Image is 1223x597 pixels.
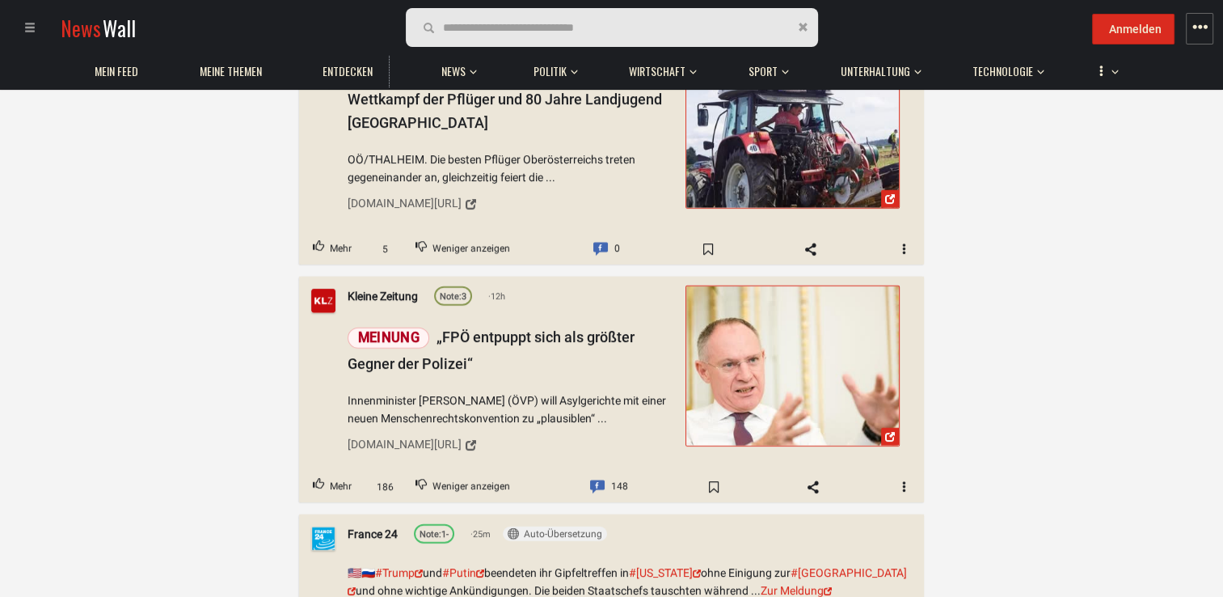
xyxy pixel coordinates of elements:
[420,529,441,540] span: Note:
[433,49,482,87] button: News
[690,474,737,500] span: Bookmark
[200,64,262,78] span: Meine Themen
[761,584,832,597] a: Zur Meldung
[311,527,335,551] img: Profilbild von France 24
[629,566,701,579] a: #[US_STATE]
[348,328,429,349] span: Meinung
[442,566,484,579] a: #Putin
[348,194,462,212] div: [DOMAIN_NAME][URL]
[686,286,899,446] img: „FPÖ entpuppt sich als größter Gegner der Polizei“
[440,291,462,302] span: Note:
[299,472,365,502] button: Upvote
[311,289,335,313] img: Profilbild von Kleine Zeitung
[323,64,373,78] span: Entdecken
[420,527,449,542] div: 1-
[95,64,138,78] span: Mein Feed
[402,234,524,265] button: Downvote
[441,64,466,78] span: News
[488,290,505,304] span: 12h
[740,56,786,87] a: Sport
[414,524,454,544] a: Note:1-
[61,13,101,43] span: News
[503,527,607,541] button: Auto-Übersetzung
[685,48,900,209] a: Wettkampf der Pflüger und 80 Jahre Landjugend Thalheim
[685,286,900,447] a: „FPÖ entpuppt sich als größter Gegner der Polizei“
[576,472,642,502] a: Comment
[348,525,398,543] a: France 24
[580,234,634,265] a: Comment
[440,290,466,304] div: 3
[375,566,423,579] a: #Trump
[348,190,674,218] a: [DOMAIN_NAME][URL]
[330,476,352,497] span: Mehr
[348,287,418,305] a: Kleine Zeitung
[299,234,365,265] button: Upvote
[432,239,510,260] span: Weniger anzeigen
[61,13,136,43] a: NewsWall
[840,64,909,78] span: Unterhaltung
[434,286,472,306] a: Note:3
[470,527,491,542] span: 25m
[614,239,620,260] span: 0
[686,49,899,208] img: Wettkampf der Pflüger und 80 Jahre Landjugend Thalheim
[972,64,1033,78] span: Technologie
[103,13,136,43] span: Wall
[433,56,474,87] a: News
[432,476,510,497] span: Weniger anzeigen
[348,392,674,428] span: Innenminister [PERSON_NAME] (ÖVP) will Asylgerichte mit einer neuen Menschenrechtskonvention zu „...
[787,236,834,262] span: Share
[348,328,635,372] span: „FPÖ entpuppt sich als größter Gegner der Polizei“
[1092,14,1175,44] button: Anmelden
[964,56,1041,87] a: Technologie
[832,56,917,87] a: Unterhaltung
[740,49,789,87] button: Sport
[330,239,352,260] span: Mehr
[402,472,524,502] button: Downvote
[790,474,837,500] span: Share
[371,480,399,495] span: 186
[348,431,674,459] a: [DOMAIN_NAME][URL]
[525,49,578,87] button: Politik
[621,56,694,87] a: Wirtschaft
[621,49,697,87] button: Wirtschaft
[1109,23,1162,36] span: Anmelden
[348,150,674,187] span: OÖ/THALHEIM. Die besten Pflüger Oberösterreichs treten gegeneinander an, gleichzeitig feiert die ...
[348,91,662,131] span: Wettkampf der Pflüger und 80 Jahre Landjugend [GEOGRAPHIC_DATA]
[749,64,778,78] span: Sport
[371,242,399,257] span: 5
[685,236,732,262] span: Bookmark
[964,49,1044,87] button: Technologie
[832,49,921,87] button: Unterhaltung
[533,64,567,78] span: Politik
[629,64,685,78] span: Wirtschaft
[525,56,575,87] a: Politik
[348,435,462,453] div: [DOMAIN_NAME][URL]
[611,476,628,497] span: 148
